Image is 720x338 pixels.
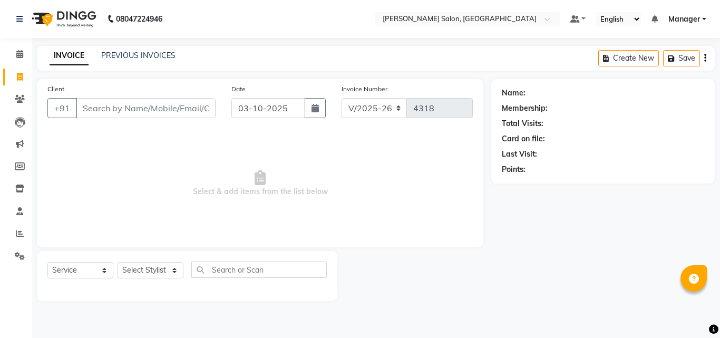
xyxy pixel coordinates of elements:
[231,84,246,94] label: Date
[47,84,64,94] label: Client
[676,296,709,327] iframe: chat widget
[502,149,537,160] div: Last Visit:
[76,98,216,118] input: Search by Name/Mobile/Email/Code
[342,84,387,94] label: Invoice Number
[502,164,526,175] div: Points:
[598,50,659,66] button: Create New
[47,98,77,118] button: +91
[27,4,99,34] img: logo
[47,131,473,236] span: Select & add items from the list below
[116,4,162,34] b: 08047224946
[101,51,176,60] a: PREVIOUS INVOICES
[50,46,89,65] a: INVOICE
[502,118,543,129] div: Total Visits:
[668,14,700,25] span: Manager
[191,262,327,278] input: Search or Scan
[502,133,545,144] div: Card on file:
[502,103,548,114] div: Membership:
[663,50,700,66] button: Save
[502,88,526,99] div: Name:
